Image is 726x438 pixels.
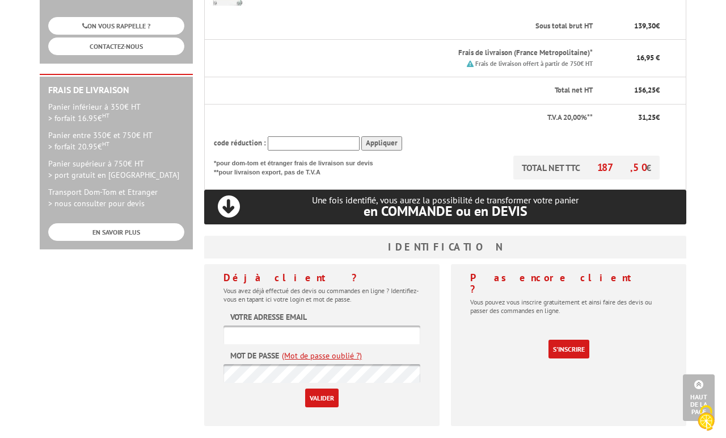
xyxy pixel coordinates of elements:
[683,374,715,421] a: Haut de la page
[214,138,266,148] span: code réduction :
[361,136,402,151] input: Appliquer
[282,350,362,361] a: (Mot de passe oublié ?)
[513,156,660,180] p: TOTAL NET TTC €
[48,37,184,55] a: CONTACTEZ-NOUS
[686,399,726,438] button: Cookies (fenêtre modale)
[214,112,593,123] p: T.V.A 20,00%**
[48,130,184,152] p: Panier entre 350€ et 750€ HT
[467,60,474,67] img: picto.png
[692,404,720,432] img: Cookies (fenêtre modale)
[636,53,660,62] span: 16,95 €
[470,272,667,295] h4: Pas encore client ?
[48,17,184,35] a: ON VOUS RAPPELLE ?
[214,85,593,96] p: Total net HT
[48,141,109,152] span: > forfait 20.95€
[603,21,660,32] p: €
[597,161,646,174] span: 187,50
[48,198,145,208] span: > nous consulter pour devis
[230,350,279,361] label: Mot de passe
[223,286,420,303] p: Vous avez déjà effectué des devis ou commandes en ligne ? Identifiez-vous en tapant ici votre log...
[548,340,589,358] a: S'inscrire
[48,101,184,124] p: Panier inférieur à 350€ HT
[48,170,179,180] span: > port gratuit en [GEOGRAPHIC_DATA]
[102,140,109,148] sup: HT
[204,236,686,258] h3: Identification
[252,13,594,40] th: Sous total brut HT
[305,389,339,407] input: Valider
[48,158,184,181] p: Panier supérieur à 750€ HT
[48,186,184,209] p: Transport Dom-Tom et Etranger
[470,298,667,315] p: Vous pouvez vous inscrire gratuitement et ainsi faire des devis ou passer des commandes en ligne.
[603,112,660,123] p: €
[603,85,660,96] p: €
[364,202,527,220] span: en COMMANDE ou en DEVIS
[261,48,593,59] p: Frais de livraison (France Metropolitaine)*
[634,21,656,31] span: 139,30
[223,272,420,283] h4: Déjà client ?
[48,85,184,95] h2: Frais de Livraison
[204,195,686,218] p: Une fois identifié, vous aurez la possibilité de transformer votre panier
[634,85,656,95] span: 156,25
[230,311,307,323] label: Votre adresse email
[214,156,384,177] p: *pour dom-tom et étranger frais de livraison sur devis **pour livraison export, pas de T.V.A
[48,113,109,123] span: > forfait 16.95€
[638,112,656,122] span: 31,25
[48,223,184,241] a: EN SAVOIR PLUS
[475,60,593,68] small: Frais de livraison offert à partir de 750€ HT
[102,111,109,119] sup: HT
